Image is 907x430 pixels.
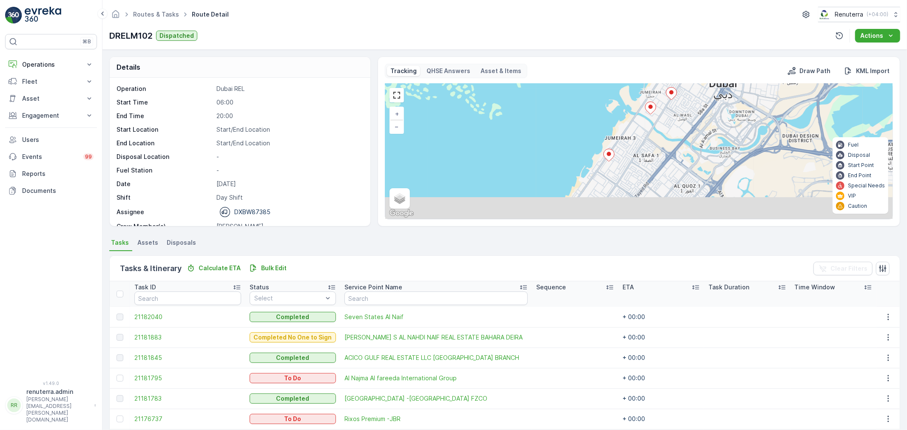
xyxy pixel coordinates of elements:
[117,314,123,320] div: Toggle Row Selected
[120,263,182,274] p: Tasks & Itinerary
[22,136,94,144] p: Users
[22,60,80,69] p: Operations
[784,66,834,76] button: Draw Path
[618,409,705,429] td: + 00:00
[848,182,885,189] p: Special Needs
[860,31,883,40] p: Actions
[387,208,415,219] a: Open this area in Google Maps (opens a new window)
[344,415,528,423] span: Rixos Premium -JBR
[234,208,270,216] p: DXBW87385
[117,375,123,382] div: Toggle Row Selected
[109,29,153,42] p: DRELM102
[22,77,80,86] p: Fleet
[254,294,323,303] p: Select
[134,374,241,382] a: 21181795
[117,222,213,231] p: Crew Member(s)
[117,153,213,161] p: Disposal Location
[5,148,97,165] a: Events99
[813,262,873,275] button: Clear Filters
[395,123,399,130] span: −
[848,203,867,209] p: Caution
[117,208,144,216] p: Assignee
[134,283,156,291] p: Task ID
[855,29,900,42] button: Actions
[481,67,522,75] p: Asset & Items
[390,120,403,133] a: Zoom Out
[22,94,80,103] p: Asset
[250,332,336,342] button: Completed No One to Sign
[344,291,528,305] input: Search
[848,141,859,148] p: Fuel
[216,166,361,175] p: -
[818,7,900,22] button: Renuterra(+04:00)
[344,313,528,321] span: Seven States Al Naif
[344,333,528,342] a: SALEH AHMED S AL NAHDI NAIF REAL ESTATE BAHARA DEIRA
[390,107,403,120] a: Zoom In
[390,189,409,208] a: Layers
[216,139,361,147] p: Start/End Location
[708,283,749,291] p: Task Duration
[216,222,361,231] p: [PERSON_NAME]
[117,166,213,175] p: Fuel Station
[5,7,22,24] img: logo
[7,399,21,412] div: RR
[26,388,90,396] p: renuterra.admin
[390,67,417,75] p: Tracking
[344,354,528,362] span: ACICO GULF REAL ESTATE LLC [GEOGRAPHIC_DATA] BRANCH
[618,307,705,327] td: + 00:00
[111,13,120,20] a: Homepage
[427,67,471,75] p: QHSE Answers
[385,84,893,219] div: 0
[134,394,241,403] a: 21181783
[344,333,528,342] span: [PERSON_NAME] S AL NAHDI NAIF REAL ESTATE BAHARA DEIRA
[134,291,241,305] input: Search
[137,238,158,247] span: Assets
[5,73,97,90] button: Fleet
[117,193,213,202] p: Shift
[216,180,361,188] p: [DATE]
[867,11,888,18] p: ( +04:00 )
[856,67,890,75] p: KML Import
[344,283,402,291] p: Service Point Name
[623,283,634,291] p: ETA
[117,125,213,134] p: Start Location
[199,264,241,272] p: Calculate ETA
[5,56,97,73] button: Operations
[250,283,269,291] p: Status
[156,31,197,41] button: Dispatched
[848,162,874,169] p: Start Point
[134,313,241,321] a: 21182040
[134,415,241,423] a: 21176737
[117,112,213,120] p: End Time
[5,165,97,182] a: Reports
[117,139,213,147] p: End Location
[82,38,91,45] p: ⌘B
[22,111,80,120] p: Engagement
[246,263,290,273] button: Bulk Edit
[216,153,361,161] p: -
[390,89,403,102] a: View Fullscreen
[250,353,336,363] button: Completed
[111,238,129,247] span: Tasks
[5,381,97,386] span: v 1.49.0
[284,374,301,382] p: To Do
[276,354,309,362] p: Completed
[261,264,287,272] p: Bulk Edit
[216,98,361,107] p: 06:00
[835,10,863,19] p: Renuterra
[344,374,528,382] a: Al Najma Al fareeda International Group
[183,263,244,273] button: Calculate ETA
[848,192,856,199] p: VIP
[250,312,336,322] button: Completed
[253,333,332,342] p: Completed No One to Sign
[250,393,336,404] button: Completed
[117,62,140,72] p: Details
[5,90,97,107] button: Asset
[5,388,97,423] button: RRrenuterra.admin[PERSON_NAME][EMAIL_ADDRESS][PERSON_NAME][DOMAIN_NAME]
[117,395,123,402] div: Toggle Row Selected
[134,333,241,342] a: 21181883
